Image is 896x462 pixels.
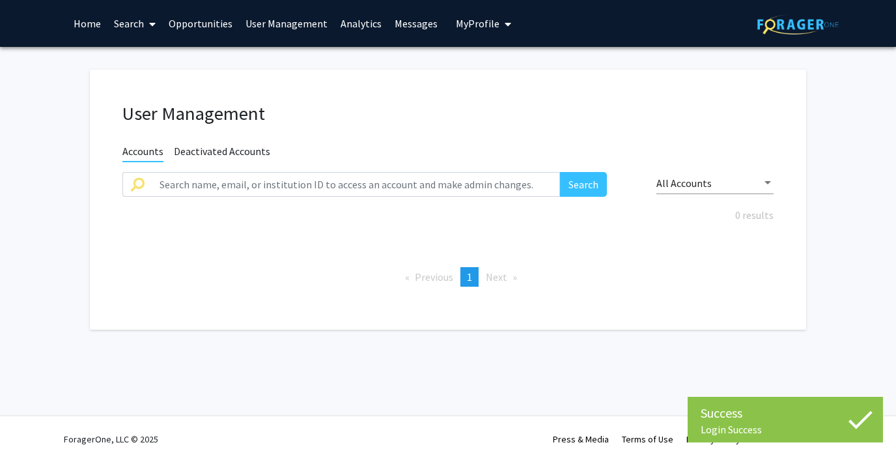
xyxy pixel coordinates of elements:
a: Messages [388,1,444,46]
div: Success [701,403,870,423]
a: Privacy Policy [686,433,740,445]
h1: User Management [122,102,774,125]
input: Search name, email, or institution ID to access an account and make admin changes. [152,172,560,197]
ul: Pagination [122,267,774,287]
a: Press & Media [553,433,609,445]
a: Analytics [334,1,388,46]
button: Search [560,172,607,197]
span: 1 [467,270,472,283]
img: ForagerOne Logo [757,14,839,35]
a: Search [107,1,162,46]
div: 0 results [113,207,783,223]
span: Deactivated Accounts [174,145,270,161]
a: Home [67,1,107,46]
span: All Accounts [656,177,712,190]
a: Opportunities [162,1,239,46]
span: Next [486,270,507,283]
div: Login Success [701,423,870,436]
a: User Management [239,1,334,46]
a: Terms of Use [622,433,673,445]
div: ForagerOne, LLC © 2025 [64,416,158,462]
span: Previous [415,270,453,283]
span: My Profile [456,17,499,30]
span: Accounts [122,145,163,162]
